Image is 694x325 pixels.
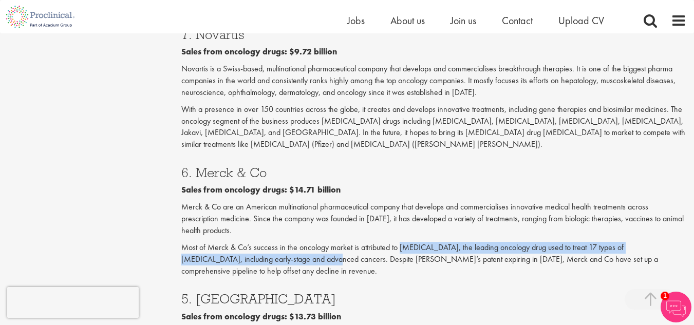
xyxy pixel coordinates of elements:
[661,292,691,322] img: Chatbot
[7,287,139,318] iframe: reCAPTCHA
[181,46,337,57] b: Sales from oncology drugs: $9.72 billion
[661,292,669,300] span: 1
[181,63,686,99] p: Novartis is a Swiss-based, multinational pharmaceutical company that develops and commercialises ...
[390,14,425,27] a: About us
[181,166,686,179] h3: 6. Merck & Co
[181,184,341,195] b: Sales from oncology drugs: $14.71 billion
[181,292,686,305] h3: 5. [GEOGRAPHIC_DATA]
[181,201,686,237] p: Merck & Co are an American multinational pharmaceutical company that develops and commercialises ...
[181,28,686,41] h3: 7. Novartis
[502,14,533,27] a: Contact
[181,104,686,150] p: With a presence in over 150 countries across the globe, it creates and develops innovative treatm...
[181,242,686,277] p: Most of Merck & Co’s success in the oncology market is attributed to [MEDICAL_DATA], the leading ...
[558,14,604,27] a: Upload CV
[347,14,365,27] a: Jobs
[181,311,341,322] b: Sales from oncology drugs: $13.73 billion
[451,14,476,27] a: Join us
